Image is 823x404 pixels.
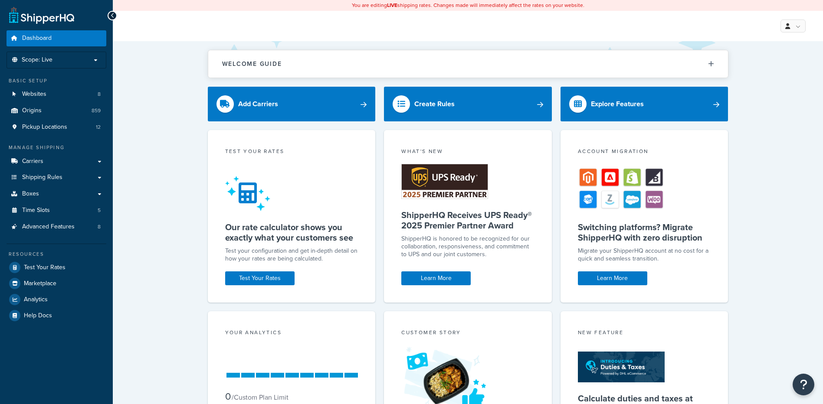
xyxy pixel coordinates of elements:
span: Pickup Locations [22,124,67,131]
div: New Feature [578,329,711,339]
li: Websites [7,86,106,102]
div: Explore Features [591,98,644,110]
a: Test Your Rates [225,271,295,285]
span: Boxes [22,190,39,198]
button: Open Resource Center [793,374,814,395]
li: Time Slots [7,202,106,218]
span: Time Slots [22,207,50,214]
span: 0 [225,389,231,404]
a: Carriers [7,153,106,169]
span: 12 [96,124,101,131]
a: Help Docs [7,308,106,323]
a: Origins859 [7,103,106,119]
span: 859 [92,107,101,114]
div: Your Analytics [225,329,358,339]
a: Dashboard [7,30,106,46]
button: Welcome Guide [208,50,728,78]
a: Analytics [7,292,106,307]
a: Learn More [401,271,471,285]
h2: Welcome Guide [222,61,282,67]
div: Create Rules [414,98,455,110]
div: What's New [401,147,534,157]
span: Marketplace [24,280,56,287]
span: Test Your Rates [24,264,66,271]
li: Advanced Features [7,219,106,235]
span: Carriers [22,158,43,165]
div: Test your configuration and get in-depth detail on how your rates are being calculated. [225,247,358,263]
li: Origins [7,103,106,119]
div: Test your rates [225,147,358,157]
div: Account Migration [578,147,711,157]
span: 5 [98,207,101,214]
span: 8 [98,91,101,98]
a: Websites8 [7,86,106,102]
a: Test Your Rates [7,260,106,275]
div: Migrate your ShipperHQ account at no cost for a quick and seamless transition. [578,247,711,263]
a: Marketplace [7,276,106,291]
a: Advanced Features8 [7,219,106,235]
span: 8 [98,223,101,231]
div: Manage Shipping [7,144,106,151]
span: Dashboard [22,35,52,42]
h5: Our rate calculator shows you exactly what your customers see [225,222,358,243]
h5: ShipperHQ Receives UPS Ready® 2025 Premier Partner Award [401,210,534,231]
a: Learn More [578,271,647,285]
b: LIVE [387,1,397,9]
span: Origins [22,107,42,114]
h5: Switching platforms? Migrate ShipperHQ with zero disruption [578,222,711,243]
a: Pickup Locations12 [7,119,106,135]
span: Analytics [24,296,48,303]
div: Customer Story [401,329,534,339]
a: Shipping Rules [7,169,106,186]
a: Boxes [7,186,106,202]
a: Create Rules [384,87,552,121]
div: Add Carriers [238,98,278,110]
span: Websites [22,91,46,98]
li: Pickup Locations [7,119,106,135]
span: Shipping Rules [22,174,62,181]
span: Advanced Features [22,223,75,231]
a: Explore Features [561,87,728,121]
small: / Custom Plan Limit [232,392,289,402]
span: Scope: Live [22,56,52,64]
a: Time Slots5 [7,202,106,218]
a: Add Carriers [208,87,376,121]
p: ShipperHQ is honored to be recognized for our collaboration, responsiveness, and commitment to UP... [401,235,534,258]
div: Basic Setup [7,77,106,85]
div: Resources [7,251,106,258]
span: Help Docs [24,312,52,319]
